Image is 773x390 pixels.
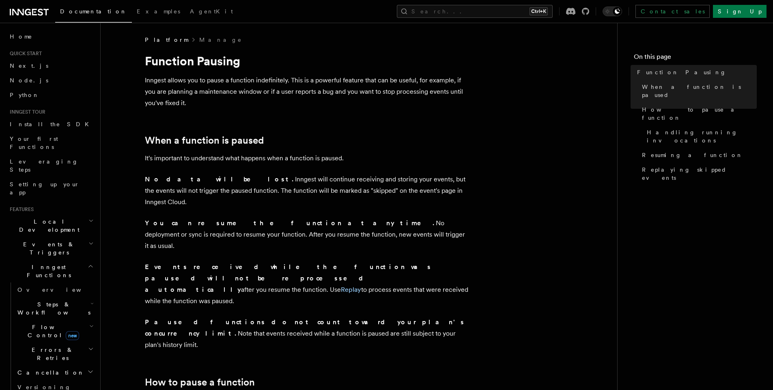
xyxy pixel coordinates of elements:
[530,7,548,15] kbd: Ctrl+K
[145,377,255,388] a: How to pause a function
[642,151,743,159] span: Resuming a function
[14,282,95,297] a: Overview
[6,29,95,44] a: Home
[199,36,242,44] a: Manage
[190,8,233,15] span: AgentKit
[14,368,84,377] span: Cancellation
[185,2,238,22] a: AgentKit
[132,2,185,22] a: Examples
[55,2,132,23] a: Documentation
[145,261,469,307] p: after you resume the function. Use to process events that were received while the function was pa...
[6,218,88,234] span: Local Development
[639,102,757,125] a: How to pause a function
[603,6,622,16] button: Toggle dark mode
[145,135,264,146] a: When a function is paused
[341,286,361,293] a: Replay
[6,240,88,256] span: Events & Triggers
[639,148,757,162] a: Resuming a function
[6,131,95,154] a: Your first Functions
[145,318,465,337] strong: Paused functions do not count toward your plan's concurrency limit.
[14,297,95,320] button: Steps & Workflows
[17,287,101,293] span: Overview
[647,128,757,144] span: Handling running invocations
[145,153,469,164] p: It's important to understand what happens when a function is paused.
[6,154,95,177] a: Leveraging Steps
[145,75,469,109] p: Inngest allows you to pause a function indefinitely. This is a powerful feature that can be usefu...
[6,237,95,260] button: Events & Triggers
[6,263,88,279] span: Inngest Functions
[66,331,79,340] span: new
[6,73,95,88] a: Node.js
[145,36,188,44] span: Platform
[10,181,80,196] span: Setting up your app
[10,136,58,150] span: Your first Functions
[10,121,94,127] span: Install the SDK
[637,68,726,76] span: Function Pausing
[10,92,39,98] span: Python
[397,5,553,18] button: Search...Ctrl+K
[6,109,45,115] span: Inngest tour
[137,8,180,15] span: Examples
[145,54,469,68] h1: Function Pausing
[639,80,757,102] a: When a function is paused
[14,320,95,343] button: Flow Controlnew
[14,300,90,317] span: Steps & Workflows
[60,8,127,15] span: Documentation
[6,88,95,102] a: Python
[145,174,469,208] p: Inngest will continue receiving and storing your events, but the events will not trigger the paus...
[145,218,469,252] p: No deployment or sync is required to resume your function. After you resume the function, new eve...
[14,323,89,339] span: Flow Control
[635,5,710,18] a: Contact sales
[145,317,469,351] p: Note that events received while a function is paused are still subject to your plan's history limit.
[6,177,95,200] a: Setting up your app
[634,52,757,65] h4: On this page
[14,343,95,365] button: Errors & Retries
[10,158,78,173] span: Leveraging Steps
[6,260,95,282] button: Inngest Functions
[14,365,95,380] button: Cancellation
[10,62,48,69] span: Next.js
[6,214,95,237] button: Local Development
[6,58,95,73] a: Next.js
[644,125,757,148] a: Handling running invocations
[6,50,42,57] span: Quick start
[639,162,757,185] a: Replaying skipped events
[10,32,32,41] span: Home
[145,175,295,183] strong: No data will be lost.
[145,219,436,227] strong: You can resume the function at any time.
[642,83,757,99] span: When a function is paused
[642,166,757,182] span: Replaying skipped events
[145,263,432,293] strong: Events received while the function was paused will not be reprocessed automatically
[14,346,88,362] span: Errors & Retries
[10,77,48,84] span: Node.js
[713,5,767,18] a: Sign Up
[6,117,95,131] a: Install the SDK
[642,106,757,122] span: How to pause a function
[634,65,757,80] a: Function Pausing
[6,206,34,213] span: Features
